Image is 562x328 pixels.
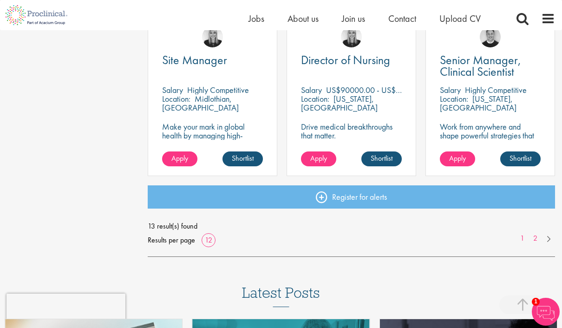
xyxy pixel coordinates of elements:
span: Location: [301,93,329,104]
h3: Latest Posts [242,285,320,307]
iframe: reCAPTCHA [7,294,125,321]
span: Location: [162,93,190,104]
a: Site Manager [162,54,263,66]
a: Apply [440,151,475,166]
a: 2 [529,233,542,244]
p: Highly Competitive [187,85,249,95]
p: [US_STATE], [GEOGRAPHIC_DATA] [301,93,378,113]
span: 13 result(s) found [148,219,555,233]
span: Apply [310,153,327,163]
a: Jobs [248,13,264,25]
span: Salary [301,85,322,95]
a: 12 [202,235,216,245]
p: US$90000.00 - US$100000.00 per annum [326,85,470,95]
p: [US_STATE], [GEOGRAPHIC_DATA] [440,93,516,113]
span: Director of Nursing [301,52,390,68]
a: Apply [301,151,336,166]
p: Midlothian, [GEOGRAPHIC_DATA] [162,93,239,113]
span: Salary [162,85,183,95]
p: Work from anywhere and shape powerful strategies that drive results! Enjoy the freedom of remote ... [440,122,541,166]
a: Contact [388,13,416,25]
a: Join us [342,13,365,25]
span: 1 [532,298,540,306]
img: Janelle Jones [341,26,362,47]
a: Upload CV [439,13,481,25]
a: 1 [516,233,529,244]
a: Shortlist [222,151,263,166]
p: Drive medical breakthroughs that matter. [301,122,402,140]
img: Chatbot [532,298,560,326]
a: Director of Nursing [301,54,402,66]
a: Senior Manager, Clinical Scientist [440,54,541,78]
span: Location: [440,93,468,104]
p: Make your mark in global health by managing high-impact clinical trials with a leading CRO. [162,122,263,157]
span: Apply [449,153,466,163]
p: Highly Competitive [465,85,527,95]
span: Salary [440,85,461,95]
img: Bo Forsen [480,26,501,47]
a: Register for alerts [148,185,555,209]
span: Results per page [148,233,195,247]
a: About us [288,13,319,25]
span: Senior Manager, Clinical Scientist [440,52,521,79]
a: Apply [162,151,197,166]
span: Site Manager [162,52,227,68]
a: Shortlist [500,151,541,166]
img: Janelle Jones [202,26,223,47]
a: Shortlist [361,151,402,166]
span: Apply [171,153,188,163]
